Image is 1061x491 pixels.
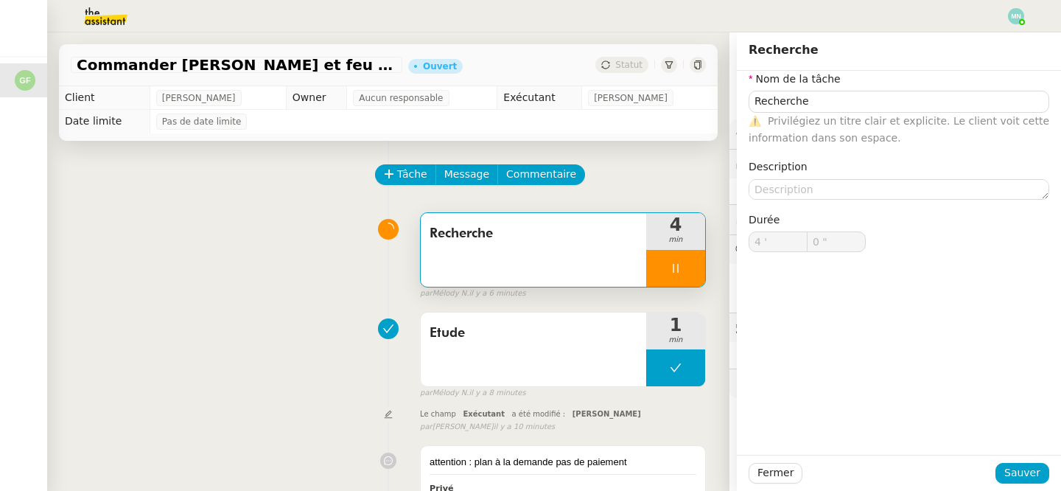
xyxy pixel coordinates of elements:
td: Exécutant [497,86,582,110]
div: 💬Commentaires 1 [729,235,1061,264]
span: Message [444,166,489,183]
input: 0 min [749,232,807,251]
button: Sauver [995,463,1049,484]
small: Mélody N. [420,387,526,400]
span: a été modifié : [512,410,566,418]
button: Message [435,164,498,185]
button: Commentaire [497,164,585,185]
span: Privilégiez un titre clair et explicite. Le client voit cette information dans son espace. [749,115,1049,144]
span: [PERSON_NAME] [594,91,668,105]
span: Exécutant [463,410,505,418]
td: Owner [286,86,346,110]
img: svg [1008,8,1024,24]
span: ⚙️ [735,125,812,142]
span: min [646,234,705,246]
span: Durée [749,214,780,226]
span: 🧴 [735,377,781,389]
span: Fermer [757,464,794,481]
span: Recherche [430,223,637,245]
div: attention : plan à la demande pas de paiement [430,455,696,470]
span: ⏲️ [735,213,837,225]
span: Commentaire [506,166,576,183]
span: Sauver [1004,464,1040,481]
span: par [420,387,433,400]
span: il y a 6 minutes [469,288,525,300]
span: Pas de date limite [162,114,242,129]
div: 🔐Données client [729,150,1061,178]
span: Etude [430,322,637,344]
span: [PERSON_NAME] [572,410,641,418]
span: par [420,421,433,433]
span: Recherche [749,43,819,57]
img: svg [15,70,35,91]
div: 🧴Autres [729,369,1061,398]
span: ⚠️ [749,115,761,127]
span: min [646,334,705,347]
div: ⚙️Procédures [729,119,1061,148]
button: Tâche [375,164,436,185]
input: Nom [749,91,1049,112]
input: 0 sec [808,232,865,251]
span: [PERSON_NAME] [162,91,236,105]
span: Tâche [397,166,427,183]
div: ⏲️Tâches 5:51 [729,205,1061,234]
span: 4 [646,216,705,234]
label: Description [749,161,808,173]
button: Fermer [749,463,802,484]
span: Statut [615,60,642,70]
small: [PERSON_NAME] [420,421,555,433]
span: Commander [PERSON_NAME] et feu arrière [77,58,396,72]
small: Mélody N. [420,288,526,300]
span: par [420,288,433,300]
span: il y a 8 minutes [469,387,525,400]
td: Client [59,86,150,110]
div: 🕵️Autres demandes en cours 2 [729,313,1061,342]
span: 🕵️ [735,321,920,333]
div: Ouvert [423,62,457,71]
span: 🔐 [735,156,831,173]
td: Date limite [59,110,150,133]
span: 1 [646,316,705,334]
span: il y a 10 minutes [494,421,556,433]
label: Nom de la tâche [749,73,841,85]
span: 💬 [735,243,856,255]
span: Le champ [420,410,456,418]
span: Aucun responsable [359,91,443,105]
